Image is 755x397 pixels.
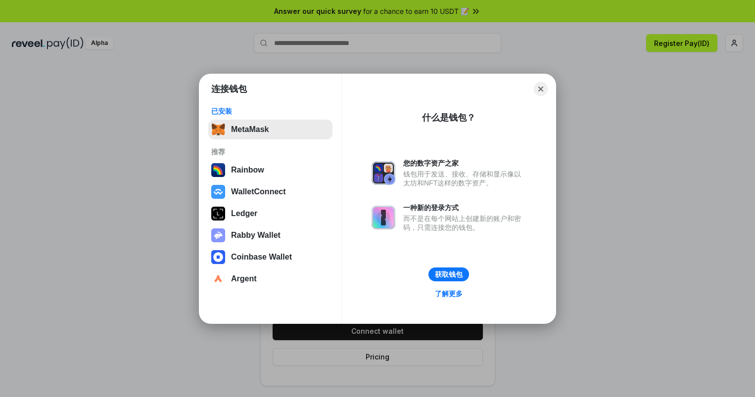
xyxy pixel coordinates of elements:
img: svg+xml,%3Csvg%20width%3D%2228%22%20height%3D%2228%22%20viewBox%3D%220%200%2028%2028%22%20fill%3D... [211,250,225,264]
div: Argent [231,274,257,283]
div: 了解更多 [435,289,463,298]
img: svg+xml,%3Csvg%20fill%3D%22none%22%20height%3D%2233%22%20viewBox%3D%220%200%2035%2033%22%20width%... [211,123,225,136]
div: 获取钱包 [435,270,463,279]
button: Rainbow [208,160,332,180]
div: Coinbase Wallet [231,253,292,262]
button: MetaMask [208,120,332,139]
img: svg+xml,%3Csvg%20xmlns%3D%22http%3A%2F%2Fwww.w3.org%2F2000%2Fsvg%22%20fill%3D%22none%22%20viewBox... [372,161,395,185]
button: WalletConnect [208,182,332,202]
button: Coinbase Wallet [208,247,332,267]
div: 一种新的登录方式 [403,203,526,212]
div: WalletConnect [231,187,286,196]
button: Rabby Wallet [208,225,332,245]
div: 什么是钱包？ [422,112,475,124]
div: 您的数字资产之家 [403,159,526,168]
button: Ledger [208,204,332,223]
div: 已安装 [211,107,330,116]
div: 推荐 [211,147,330,156]
div: MetaMask [231,125,269,134]
div: Rabby Wallet [231,231,281,240]
div: Rainbow [231,166,264,175]
img: svg+xml,%3Csvg%20xmlns%3D%22http%3A%2F%2Fwww.w3.org%2F2000%2Fsvg%22%20width%3D%2228%22%20height%3... [211,207,225,221]
img: svg+xml,%3Csvg%20width%3D%22120%22%20height%3D%22120%22%20viewBox%3D%220%200%20120%20120%22%20fil... [211,163,225,177]
img: svg+xml,%3Csvg%20width%3D%2228%22%20height%3D%2228%22%20viewBox%3D%220%200%2028%2028%22%20fill%3D... [211,185,225,199]
button: Argent [208,269,332,289]
button: 获取钱包 [428,267,469,281]
div: 而不是在每个网站上创建新的账户和密码，只需连接您的钱包。 [403,214,526,232]
a: 了解更多 [429,287,469,300]
h1: 连接钱包 [211,83,247,95]
img: svg+xml,%3Csvg%20width%3D%2228%22%20height%3D%2228%22%20viewBox%3D%220%200%2028%2028%22%20fill%3D... [211,272,225,286]
img: svg+xml,%3Csvg%20xmlns%3D%22http%3A%2F%2Fwww.w3.org%2F2000%2Fsvg%22%20fill%3D%22none%22%20viewBox... [372,206,395,229]
img: svg+xml,%3Csvg%20xmlns%3D%22http%3A%2F%2Fwww.w3.org%2F2000%2Fsvg%22%20fill%3D%22none%22%20viewBox... [211,228,225,242]
button: Close [534,82,548,96]
div: 钱包用于发送、接收、存储和显示像以太坊和NFT这样的数字资产。 [403,170,526,187]
div: Ledger [231,209,257,218]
